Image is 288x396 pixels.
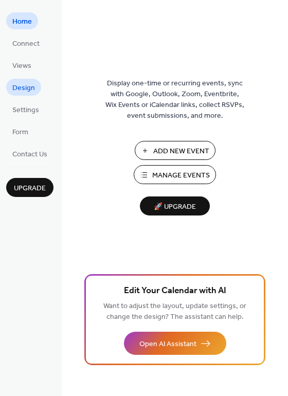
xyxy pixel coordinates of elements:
span: Manage Events [152,170,210,181]
button: Manage Events [134,165,216,184]
button: 🚀 Upgrade [140,196,210,215]
span: Design [12,83,35,94]
span: Upgrade [14,183,46,194]
span: Display one-time or recurring events, sync with Google, Outlook, Zoom, Eventbrite, Wix Events or ... [105,78,244,121]
span: 🚀 Upgrade [146,200,204,214]
button: Open AI Assistant [124,332,226,355]
span: Home [12,16,32,27]
span: Contact Us [12,149,47,160]
span: Add New Event [153,146,209,157]
span: Views [12,61,31,71]
a: Settings [6,101,45,118]
a: Views [6,57,38,74]
span: Settings [12,105,39,116]
a: Contact Us [6,145,53,162]
a: Form [6,123,34,140]
span: Open AI Assistant [139,339,196,350]
span: Edit Your Calendar with AI [124,284,226,298]
span: Form [12,127,28,138]
a: Design [6,79,41,96]
button: Add New Event [135,141,215,160]
button: Upgrade [6,178,53,197]
a: Connect [6,34,46,51]
span: Want to adjust the layout, update settings, or change the design? The assistant can help. [103,299,246,324]
span: Connect [12,39,40,49]
a: Home [6,12,38,29]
